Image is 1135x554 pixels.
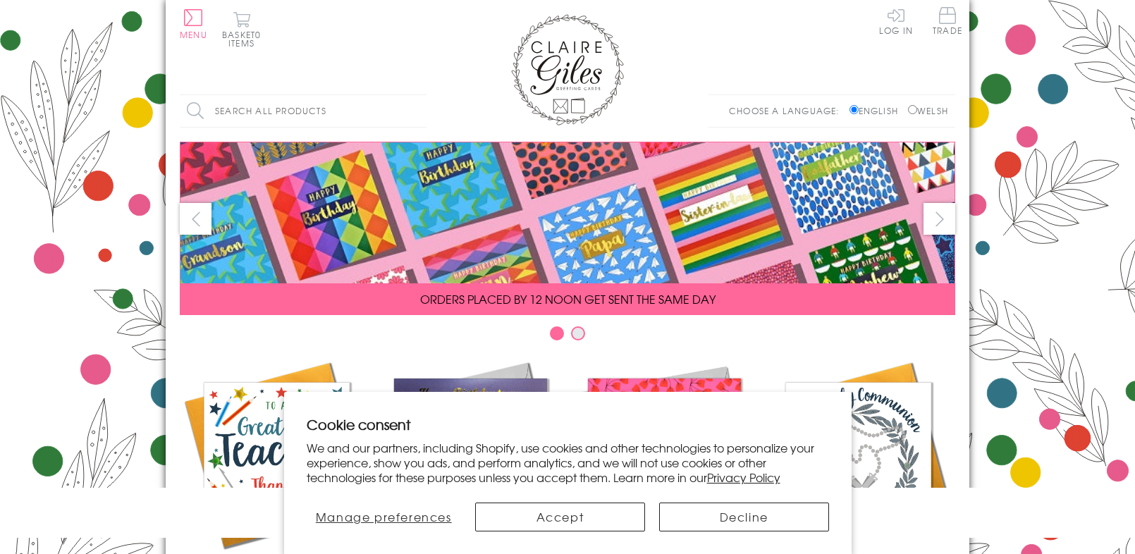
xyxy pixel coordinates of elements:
[849,105,859,114] input: English
[306,503,461,531] button: Manage preferences
[659,503,829,531] button: Decline
[849,104,905,117] label: English
[571,326,585,340] button: Carousel Page 2
[412,95,427,127] input: Search
[879,7,913,35] a: Log In
[180,95,427,127] input: Search all products
[228,28,261,49] span: 0 items
[222,11,261,47] button: Basket0 items
[908,105,917,114] input: Welsh
[933,7,962,37] a: Trade
[933,7,962,35] span: Trade
[307,441,829,484] p: We and our partners, including Shopify, use cookies and other technologies to personalize your ex...
[729,104,847,117] p: Choose a language:
[316,508,452,525] span: Manage preferences
[180,9,207,39] button: Menu
[511,14,624,125] img: Claire Giles Greetings Cards
[180,28,207,41] span: Menu
[307,414,829,434] h2: Cookie consent
[908,104,948,117] label: Welsh
[707,469,780,486] a: Privacy Policy
[924,203,955,235] button: next
[180,326,955,347] div: Carousel Pagination
[475,503,645,531] button: Accept
[550,326,564,340] button: Carousel Page 1 (Current Slide)
[420,290,716,307] span: ORDERS PLACED BY 12 NOON GET SENT THE SAME DAY
[180,203,211,235] button: prev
